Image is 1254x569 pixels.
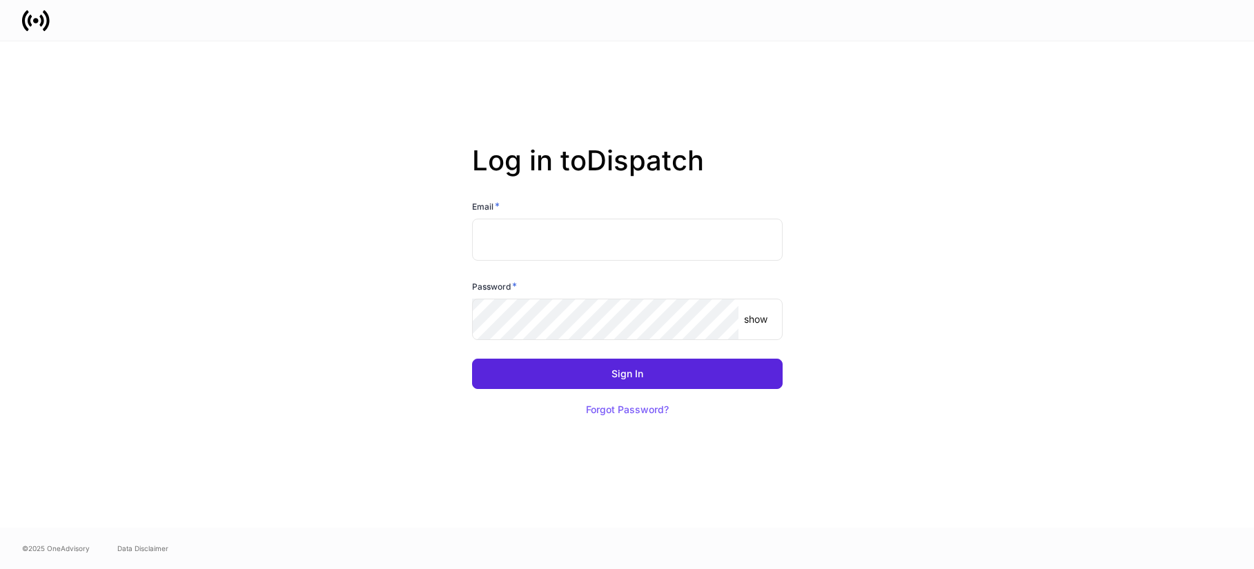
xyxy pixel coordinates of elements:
h6: Email [472,199,500,213]
div: Sign In [611,369,643,379]
button: Forgot Password? [569,395,686,425]
span: © 2025 OneAdvisory [22,543,90,554]
h2: Log in to Dispatch [472,144,783,199]
h6: Password [472,279,517,293]
div: Forgot Password? [586,405,669,415]
p: show [744,312,767,326]
button: Sign In [472,359,783,389]
a: Data Disclaimer [117,543,168,554]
